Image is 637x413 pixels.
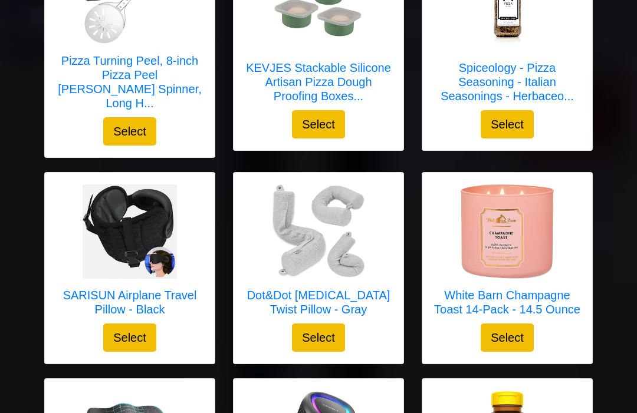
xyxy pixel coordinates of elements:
button: Select [103,323,156,352]
a: SARISUN Airplane Travel Pillow - Black SARISUN Airplane Travel Pillow - Black [57,184,203,323]
h5: White Barn Champagne Toast 14-Pack - 14.5 Ounce [434,288,580,316]
h5: Spiceology - Pizza Seasoning - Italian Seasonings - Herbaceo... [434,61,580,103]
img: Dot&Dot Memory Foam Twist Pillow - Gray [271,184,366,279]
button: Select [103,117,156,146]
button: Select [481,323,534,352]
button: Select [292,110,345,138]
h5: SARISUN Airplane Travel Pillow - Black [57,288,203,316]
h5: KEVJES Stackable Silicone Artisan Pizza Dough Proofing Boxes... [245,61,392,103]
h5: Dot&Dot [MEDICAL_DATA] Twist Pillow - Gray [245,288,392,316]
button: Select [481,110,534,138]
a: Dot&Dot Memory Foam Twist Pillow - Gray Dot&Dot [MEDICAL_DATA] Twist Pillow - Gray [245,184,392,323]
a: White Barn Champagne Toast 14-Pack - 14.5 Ounce White Barn Champagne Toast 14-Pack - 14.5 Ounce [434,184,580,323]
img: White Barn Champagne Toast 14-Pack - 14.5 Ounce [460,184,554,279]
h5: Pizza Turning Peel, 8-inch Pizza Peel [PERSON_NAME] Spinner, Long H... [57,54,203,110]
button: Select [292,323,345,352]
img: SARISUN Airplane Travel Pillow - Black [83,184,177,279]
